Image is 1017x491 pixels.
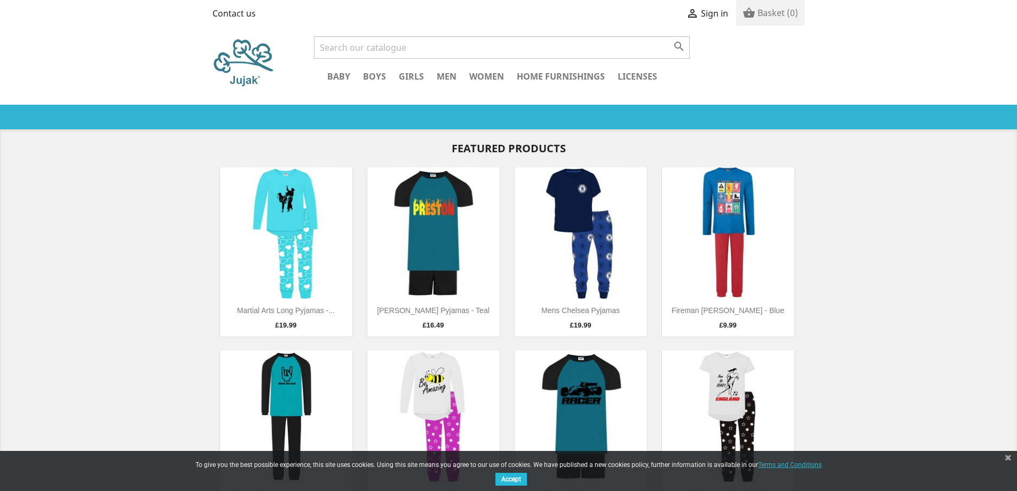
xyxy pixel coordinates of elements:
a: Contact us [212,7,256,19]
img: Jujak [212,36,278,90]
a: Mens Chelsea Pyjamas [541,306,620,315]
img: Martial Arts Long Pyjamas -... [220,167,352,300]
img: Girls England Football... [662,350,794,483]
span: Sign in [701,7,728,19]
a: Baby [322,69,356,85]
span: 12,964 verified reviews [500,112,598,124]
span: Basket [758,7,785,19]
a: 12,964 verified reviews [436,114,598,126]
a: Fireman [PERSON_NAME] - Blue [672,306,784,315]
span: £19.99 [570,321,592,329]
i: shopping_basket [743,7,755,20]
span: £9.99 [719,321,737,329]
span: £16.49 [423,321,444,329]
a:  Sign in [686,7,728,19]
img: Share the Love Pyjamas - Aqua [220,350,352,483]
a: Boys [358,69,391,85]
i:  [686,8,699,21]
span: (0) [787,7,798,19]
a: Home Furnishings [511,69,610,85]
i:  [673,40,685,53]
img: Preston Short Pyjamas - Teal [367,167,500,300]
a: Men [431,69,462,85]
a: Licenses [612,69,663,85]
button:  [669,40,689,53]
img: Mens Chelsea Pyjamas [515,167,647,300]
span: £19.99 [275,321,297,329]
a: Girls [393,69,429,85]
a: Women [464,69,509,85]
img: Fireman Sam Pyjamas - Blue [662,167,794,300]
h2: Featured Products [212,143,805,154]
button: Accept [495,473,527,486]
img: Racing Car Short Pyjamas -... [515,350,647,483]
input: Search [314,36,690,59]
div: To give you the best possible experience, this site uses cookies. Using this site means you agree... [188,461,829,488]
a: [PERSON_NAME] Pyjamas - Teal [377,306,490,315]
img: Be Amazing Bee Pyjamas -... [367,350,500,483]
a: Terms and Conditions [758,457,822,471]
a: Martial Arts Long Pyjamas -... [237,306,335,315]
